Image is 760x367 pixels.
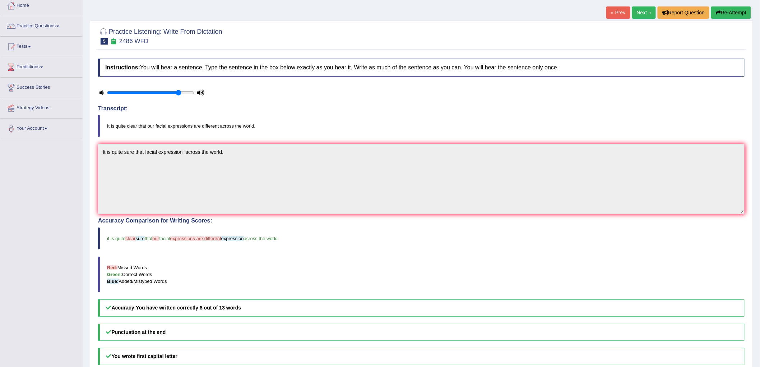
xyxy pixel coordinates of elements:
a: « Prev [606,6,630,19]
h4: Transcript: [98,105,745,112]
span: expression [221,236,244,241]
b: Instructions: [105,64,140,70]
a: Tests [0,37,82,55]
span: across the world [244,236,278,241]
h4: You will hear a sentence. Type the sentence in the box below exactly as you hear it. Write as muc... [98,59,745,77]
small: 2486 WFD [119,38,148,45]
h5: Punctuation at the end [98,324,745,341]
h2: Practice Listening: Write From Dictation [98,27,222,45]
b: Green: [107,272,122,277]
button: Report Question [658,6,709,19]
h5: You wrote first capital letter [98,348,745,365]
h4: Accuracy Comparison for Writing Scores: [98,217,745,224]
span: facial [159,236,170,241]
a: Success Stories [0,78,82,96]
b: You have written correctly 8 out of 13 words [136,305,241,311]
blockquote: Missed Words Correct Words Added/Mistyped Words [98,257,745,292]
span: our [152,236,159,241]
span: expressions are different [170,236,221,241]
span: that [145,236,153,241]
b: Blue: [107,279,119,284]
span: clear [125,236,135,241]
a: Strategy Videos [0,98,82,116]
small: Exam occurring question [110,38,117,45]
a: Predictions [0,57,82,75]
span: sure [136,236,145,241]
button: Re-Attempt [711,6,751,19]
textarea: To enrich screen reader interactions, please activate Accessibility in Grammarly extension settings [98,144,745,214]
a: Next » [632,6,656,19]
blockquote: It is quite clear that our facial expressions are different across the world. [98,115,745,137]
a: Practice Questions [0,16,82,34]
a: Your Account [0,119,82,137]
b: Red: [107,265,117,270]
span: it is quite [107,236,125,241]
span: 5 [101,38,108,45]
h5: Accuracy: [98,299,745,316]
